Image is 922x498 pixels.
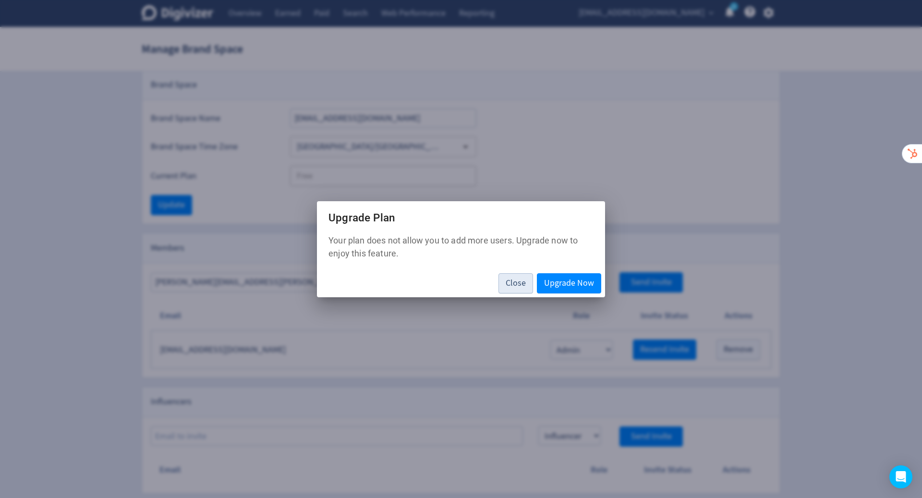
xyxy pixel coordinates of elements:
button: Close [498,273,533,293]
div: Open Intercom Messenger [889,465,912,488]
h2: Upgrade Plan [317,201,605,234]
span: Upgrade Now [544,279,594,288]
button: Upgrade Now [537,273,601,293]
p: Your plan does not allow you to add more users. Upgrade now to enjoy this feature. [328,234,594,260]
span: Close [506,279,526,288]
